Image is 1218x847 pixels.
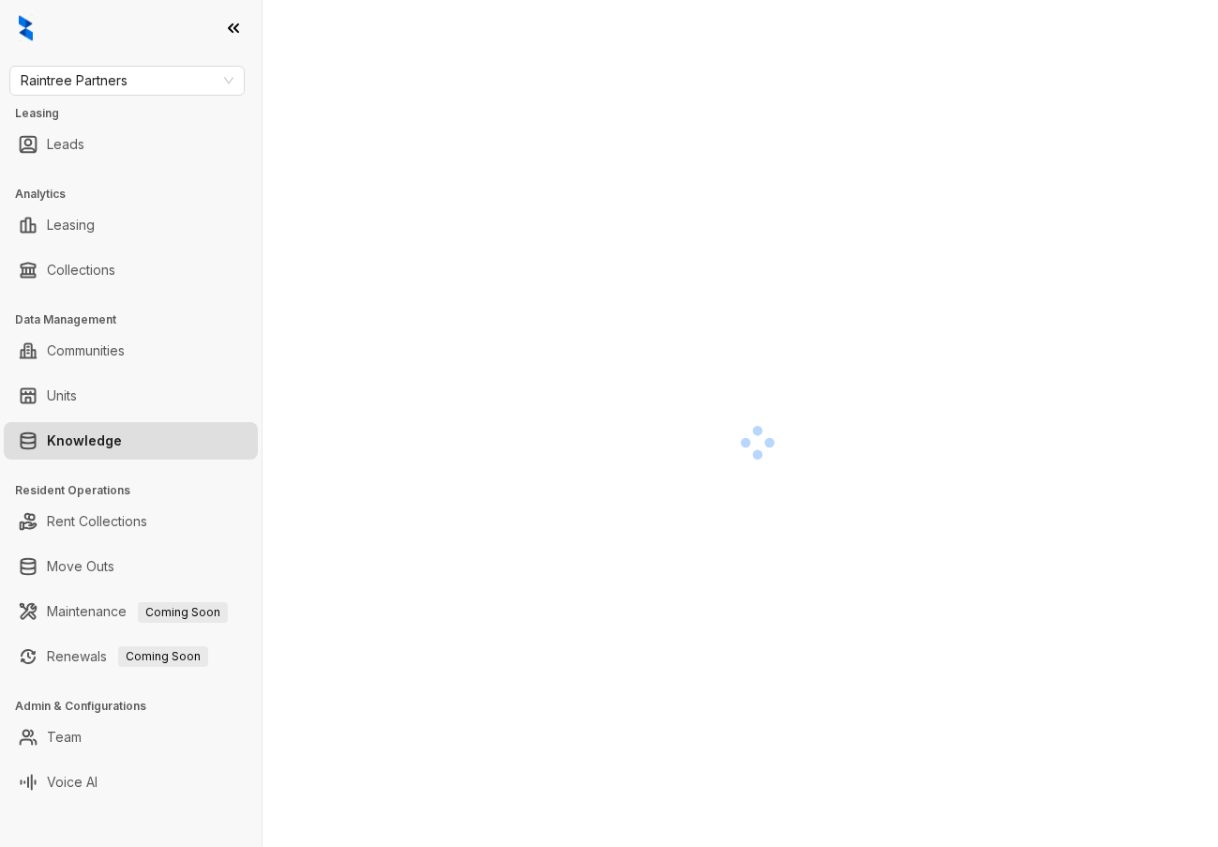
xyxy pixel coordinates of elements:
[138,602,228,623] span: Coming Soon
[4,503,258,540] li: Rent Collections
[47,377,77,415] a: Units
[4,126,258,163] li: Leads
[4,718,258,756] li: Team
[47,332,125,370] a: Communities
[19,15,33,41] img: logo
[4,422,258,460] li: Knowledge
[47,251,115,289] a: Collections
[15,105,262,122] h3: Leasing
[15,698,262,715] h3: Admin & Configurations
[15,482,262,499] h3: Resident Operations
[47,206,95,244] a: Leasing
[4,377,258,415] li: Units
[47,422,122,460] a: Knowledge
[118,646,208,667] span: Coming Soon
[47,638,208,675] a: RenewalsComing Soon
[4,548,258,585] li: Move Outs
[15,186,262,203] h3: Analytics
[47,718,82,756] a: Team
[47,126,84,163] a: Leads
[21,67,233,95] span: Raintree Partners
[47,764,98,801] a: Voice AI
[4,638,258,675] li: Renewals
[4,593,258,630] li: Maintenance
[47,503,147,540] a: Rent Collections
[4,251,258,289] li: Collections
[4,206,258,244] li: Leasing
[15,311,262,328] h3: Data Management
[4,764,258,801] li: Voice AI
[47,548,114,585] a: Move Outs
[4,332,258,370] li: Communities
